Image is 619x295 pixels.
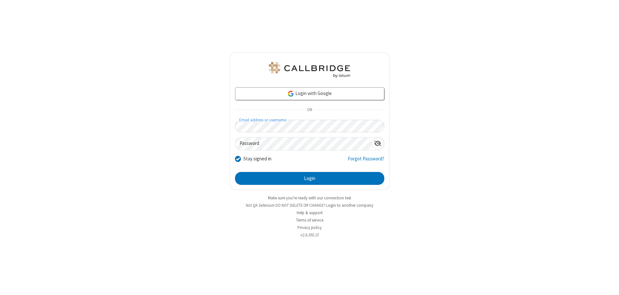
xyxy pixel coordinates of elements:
a: Forgot Password? [348,155,384,167]
a: Make sure you're ready with our connection test [268,195,351,201]
input: Email address or username [235,120,384,132]
input: Password [235,138,371,150]
a: Privacy policy [298,225,322,230]
img: QA Selenium DO NOT DELETE OR CHANGE [268,62,351,78]
li: Not QA Selenium DO NOT DELETE OR CHANGE? [230,202,389,208]
a: Terms of service [296,217,323,223]
img: google-icon.png [287,90,294,97]
span: OR [304,106,315,115]
div: Show password [371,138,384,149]
li: v2.6.350.15 [230,232,389,238]
a: Help & support [297,210,323,215]
label: Stay signed in [243,155,271,163]
button: Login to another company [326,202,373,208]
button: Login [235,172,384,185]
a: Login with Google [235,87,384,100]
